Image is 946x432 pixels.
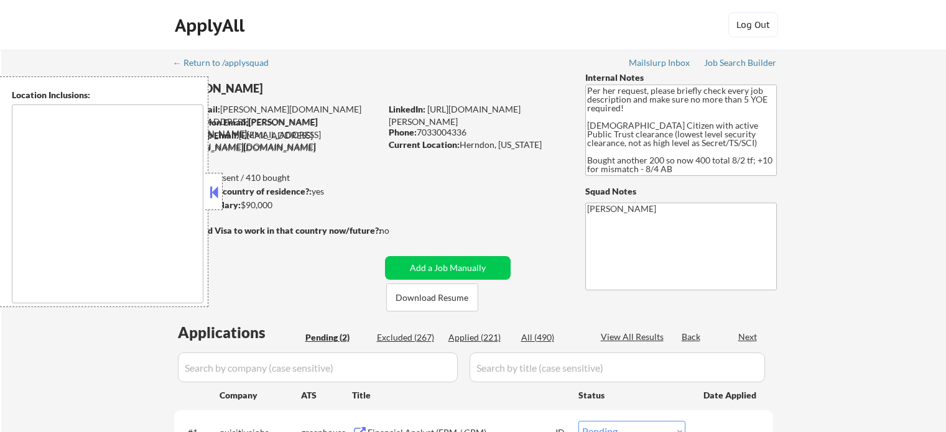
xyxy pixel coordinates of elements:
[585,71,777,84] div: Internal Notes
[174,225,381,236] strong: Will need Visa to work in that country now/future?:
[521,331,583,344] div: All (490)
[379,224,415,237] div: no
[389,104,521,127] a: [URL][DOMAIN_NAME][PERSON_NAME]
[389,104,425,114] strong: LinkedIn:
[682,331,702,343] div: Back
[578,384,685,406] div: Status
[470,352,765,382] input: Search by title (case sensitive)
[174,81,430,96] div: [PERSON_NAME]
[601,331,667,343] div: View All Results
[175,15,248,36] div: ApplyAll
[220,389,301,402] div: Company
[12,89,203,101] div: Location Inclusions:
[174,172,381,184] div: 221 sent / 410 bought
[178,352,458,382] input: Search by company (case sensitive)
[175,103,381,140] div: [PERSON_NAME][DOMAIN_NAME][EMAIL_ADDRESS][PERSON_NAME][DOMAIN_NAME]
[629,58,691,67] div: Mailslurp Inbox
[738,331,758,343] div: Next
[175,116,381,153] div: [PERSON_NAME][DOMAIN_NAME][EMAIL_ADDRESS][PERSON_NAME][DOMAIN_NAME]
[704,58,777,70] a: Job Search Builder
[174,199,381,211] div: $90,000
[377,331,439,344] div: Excluded (267)
[703,389,758,402] div: Date Applied
[305,331,368,344] div: Pending (2)
[174,186,312,196] strong: Can work in country of residence?:
[352,389,567,402] div: Title
[728,12,778,37] button: Log Out
[174,129,381,154] div: [EMAIL_ADDRESS][PERSON_NAME][DOMAIN_NAME]
[174,185,377,198] div: yes
[448,331,511,344] div: Applied (221)
[704,58,777,67] div: Job Search Builder
[389,127,417,137] strong: Phone:
[629,58,691,70] a: Mailslurp Inbox
[173,58,281,67] div: ← Return to /applysquad
[386,283,478,311] button: Download Resume
[178,325,301,340] div: Applications
[389,139,460,150] strong: Current Location:
[389,126,565,139] div: 7033004336
[385,256,511,280] button: Add a Job Manually
[173,58,281,70] a: ← Return to /applysquad
[585,185,777,198] div: Squad Notes
[389,139,565,151] div: Herndon, [US_STATE]
[301,389,352,402] div: ATS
